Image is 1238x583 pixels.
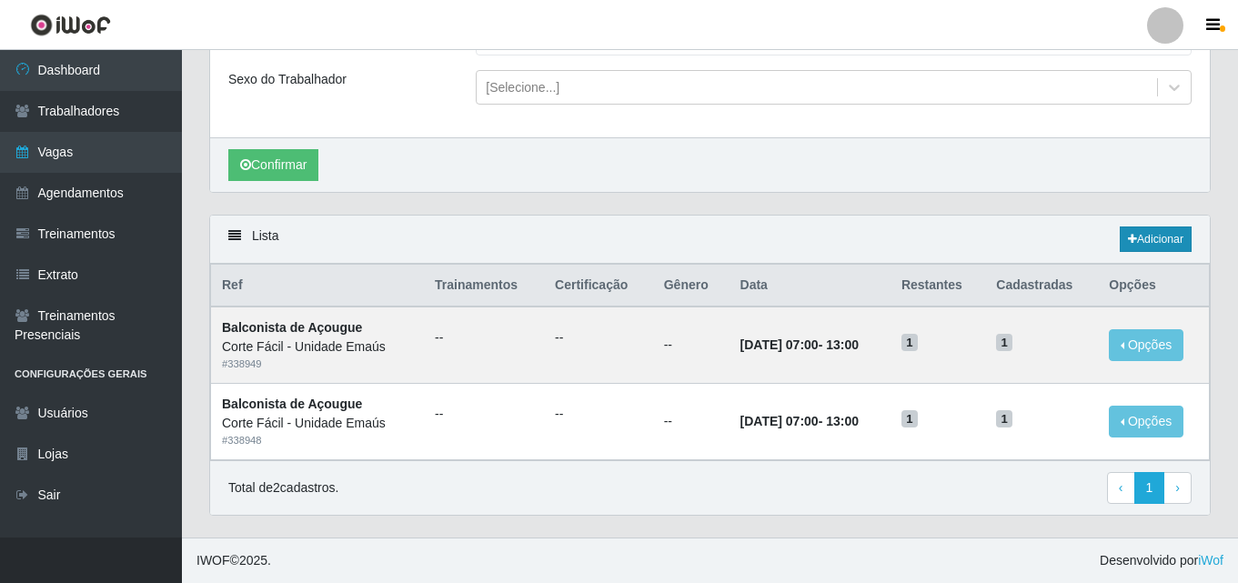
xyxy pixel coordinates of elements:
span: 1 [901,334,918,352]
a: Adicionar [1120,226,1192,252]
span: 1 [996,334,1012,352]
span: › [1175,480,1180,495]
th: Restantes [891,265,985,307]
span: ‹ [1119,480,1123,495]
p: Total de 2 cadastros. [228,478,338,498]
label: Sexo do Trabalhador [228,70,347,89]
td: -- [653,307,730,383]
span: Desenvolvido por [1100,551,1223,570]
span: 1 [901,410,918,428]
nav: pagination [1107,472,1192,505]
th: Trainamentos [424,265,544,307]
th: Data [730,265,891,307]
ul: -- [555,328,642,347]
div: Corte Fácil - Unidade Emaús [222,414,413,433]
time: [DATE] 07:00 [740,337,819,352]
strong: - [740,337,859,352]
div: Lista [210,216,1210,264]
time: 13:00 [826,337,859,352]
th: Certificação [544,265,653,307]
button: Opções [1109,406,1183,437]
ul: -- [435,328,533,347]
td: -- [653,384,730,460]
div: # 338949 [222,357,413,372]
ul: -- [555,405,642,424]
strong: Balconista de Açougue [222,397,362,411]
button: Confirmar [228,149,318,181]
ul: -- [435,405,533,424]
th: Opções [1098,265,1209,307]
a: Previous [1107,472,1135,505]
a: iWof [1198,553,1223,568]
th: Cadastradas [985,265,1098,307]
a: Next [1163,472,1192,505]
a: 1 [1134,472,1165,505]
img: CoreUI Logo [30,14,111,36]
div: # 338948 [222,433,413,448]
strong: - [740,414,859,428]
th: Ref [211,265,425,307]
span: IWOF [196,553,230,568]
strong: Balconista de Açougue [222,320,362,335]
div: Corte Fácil - Unidade Emaús [222,337,413,357]
time: [DATE] 07:00 [740,414,819,428]
div: [Selecione...] [486,78,559,97]
span: © 2025 . [196,551,271,570]
button: Opções [1109,329,1183,361]
span: 1 [996,410,1012,428]
th: Gênero [653,265,730,307]
time: 13:00 [826,414,859,428]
